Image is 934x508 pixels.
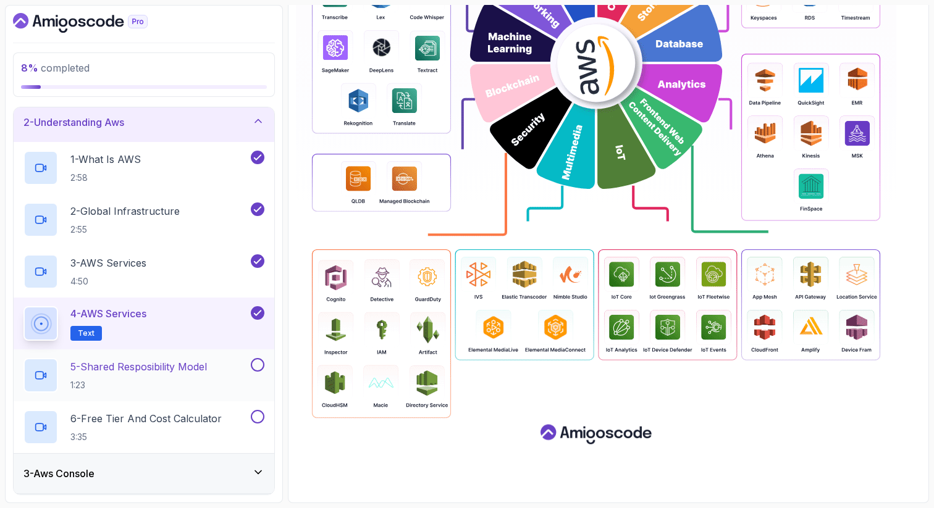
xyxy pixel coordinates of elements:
[70,275,146,288] p: 4:50
[78,328,95,338] span: Text
[70,379,207,391] p: 1:23
[23,115,124,130] h3: 2 - Understanding Aws
[14,454,274,493] button: 3-Aws Console
[23,202,264,237] button: 2-Global Infrastructure2:55
[23,306,264,341] button: 4-AWS ServicesText
[70,256,146,270] p: 3 - AWS Services
[70,152,141,167] p: 1 - What Is AWS
[70,306,146,321] p: 4 - AWS Services
[23,254,264,289] button: 3-AWS Services4:50
[23,466,95,481] h3: 3 - Aws Console
[21,62,90,74] span: completed
[21,62,38,74] span: 8 %
[70,411,222,426] p: 6 - Free Tier And Cost Calculator
[70,204,180,219] p: 2 - Global Infrastructure
[70,172,141,184] p: 2:58
[70,359,207,374] p: 5 - Shared Resposibility Model
[23,358,264,393] button: 5-Shared Resposibility Model1:23
[23,151,264,185] button: 1-What Is AWS2:58
[13,13,176,33] a: Dashboard
[70,223,180,236] p: 2:55
[23,410,264,444] button: 6-Free Tier And Cost Calculator3:35
[14,102,274,142] button: 2-Understanding Aws
[70,431,222,443] p: 3:35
